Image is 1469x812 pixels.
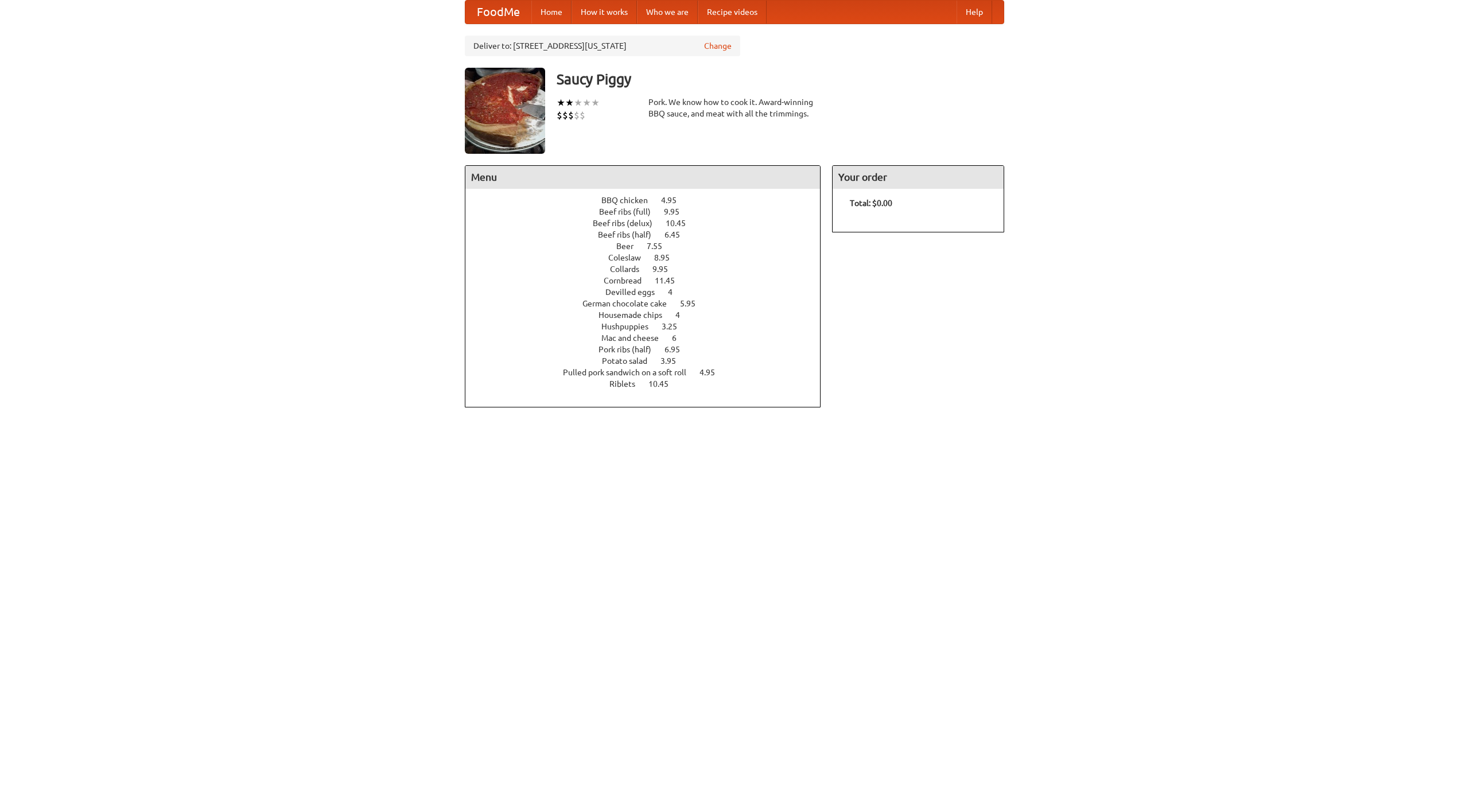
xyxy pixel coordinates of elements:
span: Collards [610,265,651,274]
span: Hushpuppies [601,322,660,331]
a: Help [957,1,992,24]
li: ★ [591,96,600,109]
img: angular.jpg [465,68,545,154]
span: 3.25 [662,322,689,331]
a: Potato salad 3.95 [602,356,697,366]
a: Hushpuppies 3.25 [601,322,698,331]
span: Pulled pork sandwich on a soft roll [563,368,698,377]
span: 11.45 [655,276,686,285]
span: 4.95 [699,368,726,377]
a: How it works [572,1,637,24]
a: Cornbread 11.45 [604,276,696,285]
li: ★ [582,96,591,109]
a: Riblets 10.45 [609,379,690,388]
a: Who we are [637,1,698,24]
li: $ [580,109,585,122]
span: 6.45 [664,230,691,239]
span: Mac and cheese [601,333,670,343]
h4: Menu [465,166,820,189]
b: Total: $0.00 [850,199,892,208]
h3: Saucy Piggy [557,68,1004,91]
span: Beef ribs (delux) [593,219,664,228]
h4: Your order [833,166,1004,189]
a: BBQ chicken 4.95 [601,196,698,205]
span: 9.95 [652,265,679,274]
li: $ [557,109,562,122]
a: Mac and cheese 6 [601,333,698,343]
span: German chocolate cake [582,299,678,308]
span: BBQ chicken [601,196,659,205]
a: Coleslaw 8.95 [608,253,691,262]
a: FoodMe [465,1,531,24]
span: 8.95 [654,253,681,262]
div: Deliver to: [STREET_ADDRESS][US_STATE] [465,36,740,56]
li: ★ [557,96,565,109]
a: Home [531,1,572,24]
a: Housemade chips 4 [599,310,701,320]
li: $ [568,109,574,122]
span: 4 [675,310,691,320]
a: Pork ribs (half) 6.95 [599,345,701,354]
span: 5.95 [680,299,707,308]
li: ★ [565,96,574,109]
a: German chocolate cake 5.95 [582,299,717,308]
a: Collards 9.95 [610,265,689,274]
span: Cornbread [604,276,653,285]
span: 10.45 [648,379,680,388]
span: Coleslaw [608,253,652,262]
span: Beef ribs (full) [599,207,662,216]
span: 10.45 [666,219,697,228]
li: $ [562,109,568,122]
a: Change [704,40,732,52]
li: ★ [574,96,582,109]
span: Devilled eggs [605,287,666,297]
a: Recipe videos [698,1,767,24]
span: Pork ribs (half) [599,345,663,354]
span: Beef ribs (half) [598,230,663,239]
span: Riblets [609,379,647,388]
span: 7.55 [647,242,674,251]
span: 4 [668,287,684,297]
a: Beef ribs (half) 6.45 [598,230,701,239]
a: Beer 7.55 [616,242,683,251]
span: Potato salad [602,356,659,366]
a: Beef ribs (full) 9.95 [599,207,701,216]
span: Housemade chips [599,310,674,320]
span: 3.95 [660,356,687,366]
li: $ [574,109,580,122]
span: 6.95 [664,345,691,354]
div: Pork. We know how to cook it. Award-winning BBQ sauce, and meat with all the trimmings. [648,96,821,119]
span: 9.95 [664,207,691,216]
span: Beer [616,242,645,251]
span: 4.95 [661,196,688,205]
a: Devilled eggs 4 [605,287,694,297]
a: Beef ribs (delux) 10.45 [593,219,707,228]
a: Pulled pork sandwich on a soft roll 4.95 [563,368,736,377]
span: 6 [672,333,688,343]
